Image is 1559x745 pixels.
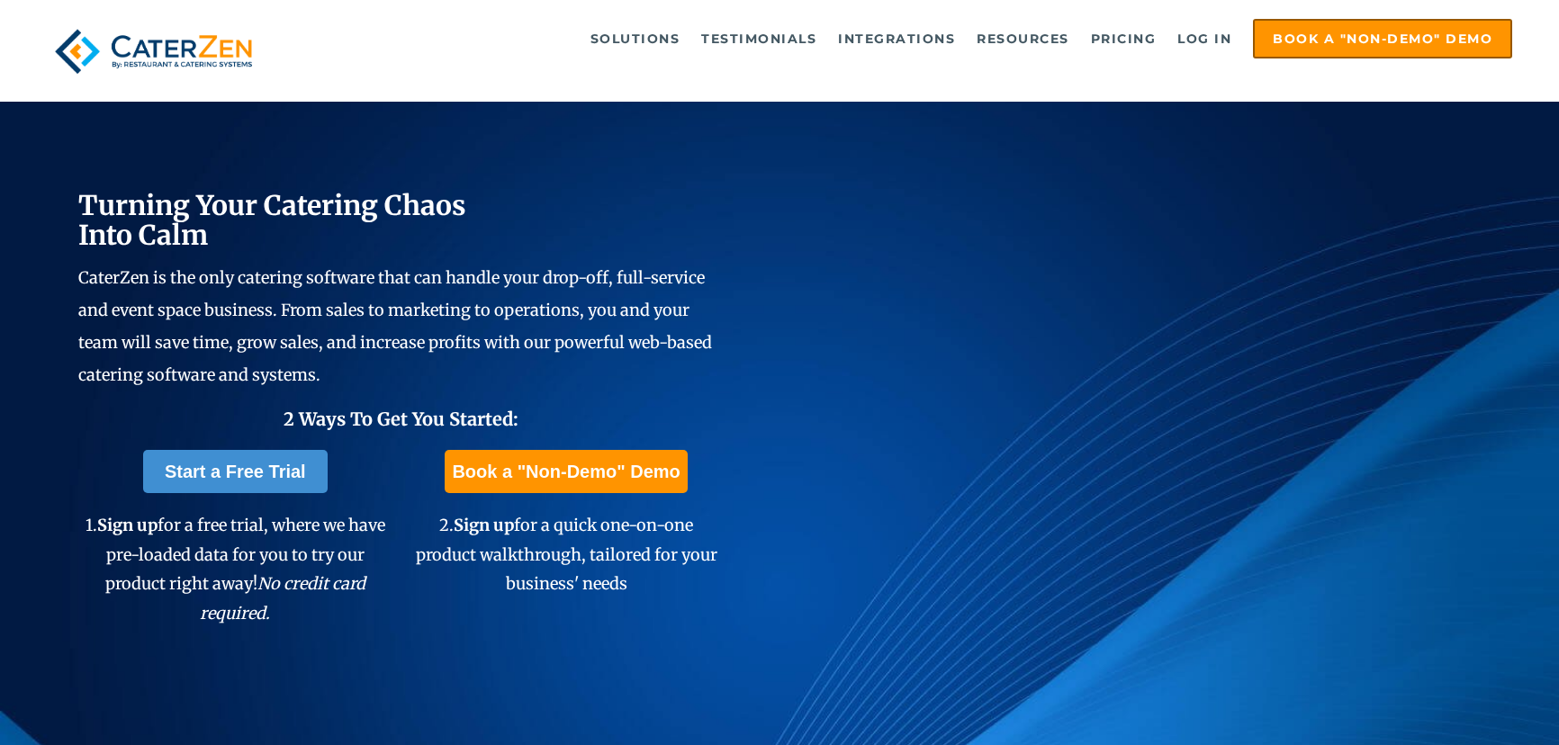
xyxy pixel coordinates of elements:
[1399,675,1539,725] iframe: Help widget launcher
[445,450,687,493] a: Book a "Non-Demo" Demo
[78,267,712,385] span: CaterZen is the only catering software that can handle your drop-off, full-service and event spac...
[692,21,825,57] a: Testimonials
[581,21,689,57] a: Solutions
[78,188,466,252] span: Turning Your Catering Chaos Into Calm
[143,450,328,493] a: Start a Free Trial
[1253,19,1512,58] a: Book a "Non-Demo" Demo
[968,21,1078,57] a: Resources
[47,19,260,84] img: caterzen
[1168,21,1240,57] a: Log in
[86,515,385,623] span: 1. for a free trial, where we have pre-loaded data for you to try our product right away!
[97,515,158,535] span: Sign up
[200,573,365,623] em: No credit card required.
[284,408,518,430] span: 2 Ways To Get You Started:
[454,515,514,535] span: Sign up
[416,515,717,594] span: 2. for a quick one-on-one product walkthrough, tailored for your business' needs
[1082,21,1166,57] a: Pricing
[297,19,1512,58] div: Navigation Menu
[829,21,964,57] a: Integrations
